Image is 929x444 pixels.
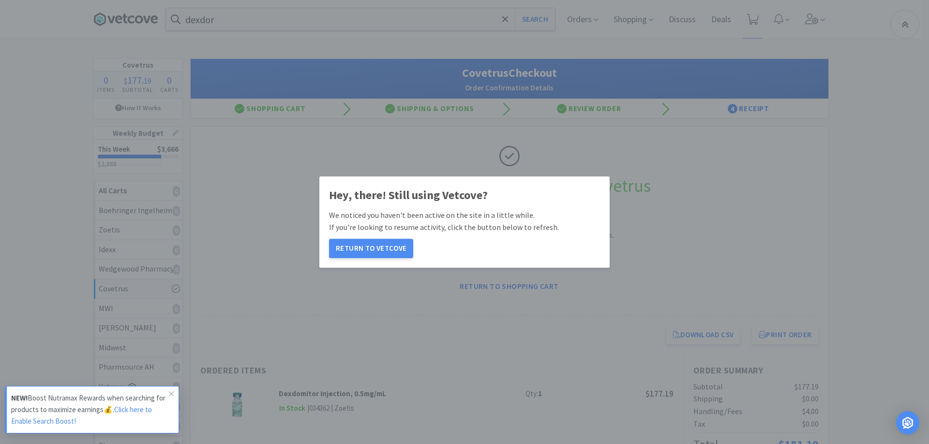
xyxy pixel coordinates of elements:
[5,386,179,433] a: NEW!Boost Nutramax Rewards when searching for products to maximize earnings💰.Click here to Enable...
[329,209,600,234] p: We noticed you haven't been active on the site in a little while. If you're looking to resume act...
[329,239,413,258] button: Return to Vetcove
[11,392,169,427] p: Boost Nutramax Rewards when searching for products to maximize earnings💰.
[11,393,28,402] strong: NEW!
[896,411,919,434] div: Open Intercom Messenger
[329,186,600,204] h1: Hey, there! Still using Vetcove?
